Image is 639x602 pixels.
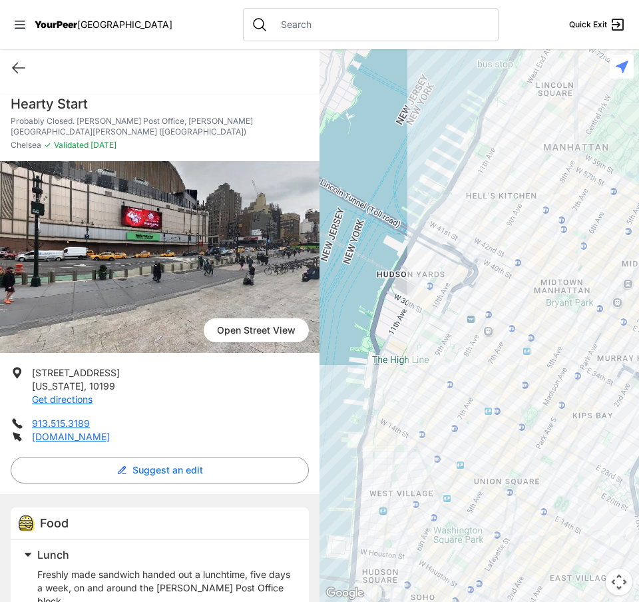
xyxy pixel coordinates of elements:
[40,516,69,530] span: Food
[37,548,69,561] span: Lunch
[35,19,77,30] span: YourPeer
[11,457,309,483] button: Suggest an edit
[204,318,309,342] span: Open Street View
[32,380,84,392] span: [US_STATE]
[89,380,115,392] span: 10199
[569,17,626,33] a: Quick Exit
[11,140,41,150] span: Chelsea
[32,431,110,442] a: [DOMAIN_NAME]
[323,585,367,602] a: Open this area in Google Maps (opens a new window)
[323,585,367,602] img: Google
[54,140,89,150] span: Validated
[11,116,309,137] p: Probably Closed. [PERSON_NAME] Post Office, [PERSON_NAME][GEOGRAPHIC_DATA][PERSON_NAME] ([GEOGRAP...
[32,394,93,405] a: Get directions
[11,95,309,113] h1: Hearty Start
[569,19,607,30] span: Quick Exit
[32,418,90,429] a: 913.515.3189
[273,18,490,31] input: Search
[132,463,203,477] span: Suggest an edit
[84,380,87,392] span: ,
[77,19,172,30] span: [GEOGRAPHIC_DATA]
[32,367,120,378] span: [STREET_ADDRESS]
[606,569,632,595] button: Map camera controls
[89,140,116,150] span: [DATE]
[44,140,51,150] span: ✓
[35,21,172,29] a: YourPeer[GEOGRAPHIC_DATA]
